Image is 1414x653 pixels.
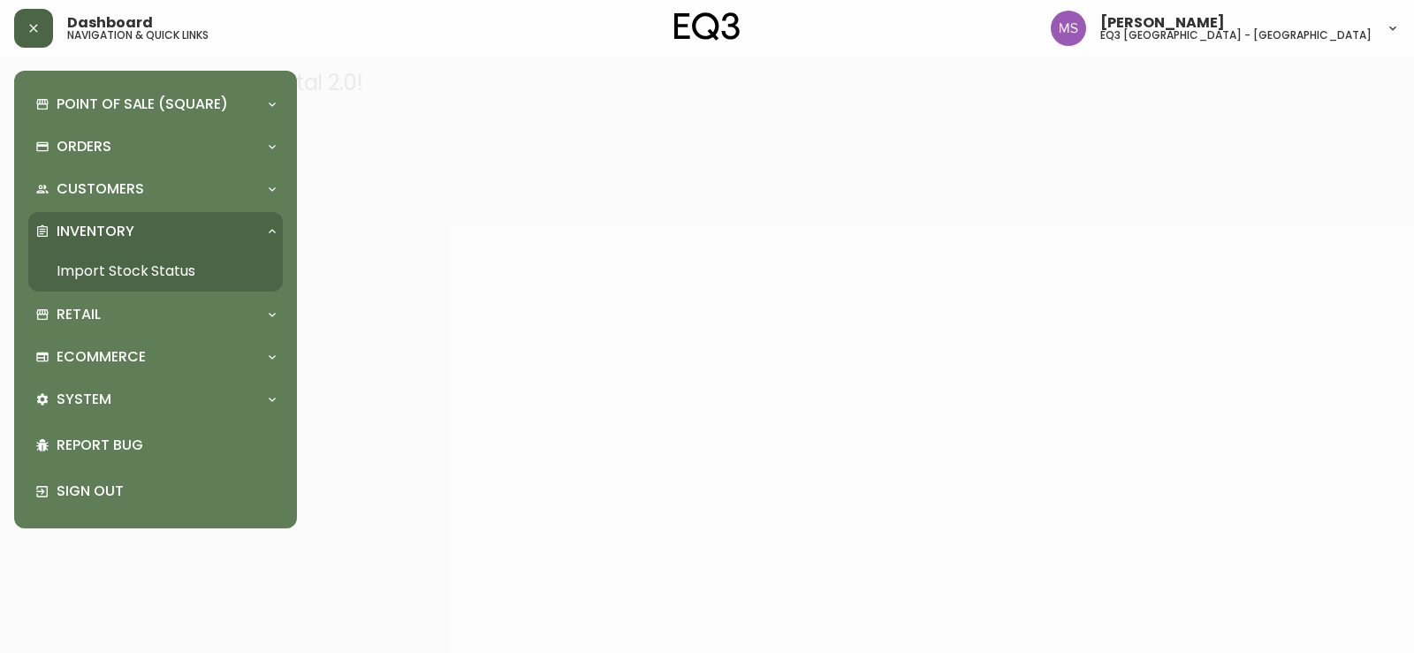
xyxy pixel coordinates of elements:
div: Point of Sale (Square) [28,85,283,124]
img: 1b6e43211f6f3cc0b0729c9049b8e7af [1051,11,1086,46]
div: Customers [28,170,283,209]
span: Dashboard [67,16,153,30]
div: Inventory [28,212,283,251]
p: System [57,390,111,409]
p: Ecommerce [57,347,146,367]
img: logo [674,12,740,41]
div: Orders [28,127,283,166]
div: Sign Out [28,468,283,514]
p: Customers [57,179,144,199]
div: Report Bug [28,422,283,468]
span: [PERSON_NAME] [1100,16,1225,30]
p: Sign Out [57,482,276,501]
div: Retail [28,295,283,334]
a: Import Stock Status [28,251,283,292]
div: Ecommerce [28,338,283,376]
div: System [28,380,283,419]
h5: eq3 [GEOGRAPHIC_DATA] - [GEOGRAPHIC_DATA] [1100,30,1372,41]
p: Orders [57,137,111,156]
p: Retail [57,305,101,324]
p: Report Bug [57,436,276,455]
h5: navigation & quick links [67,30,209,41]
p: Point of Sale (Square) [57,95,228,114]
p: Inventory [57,222,134,241]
